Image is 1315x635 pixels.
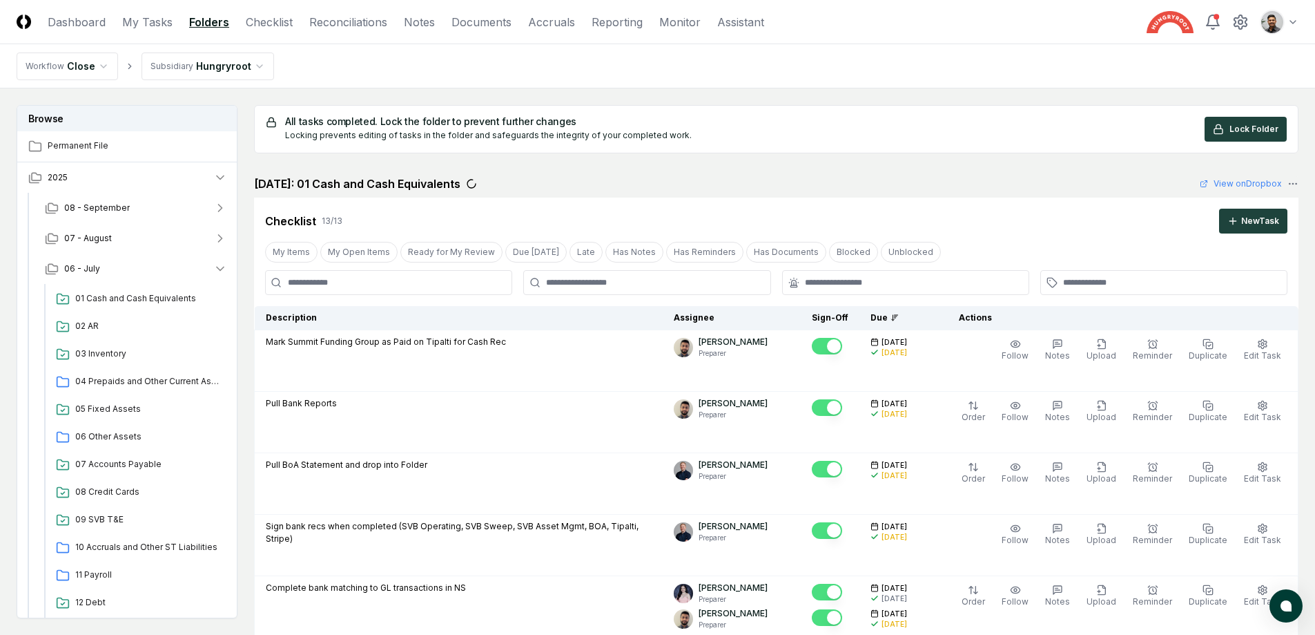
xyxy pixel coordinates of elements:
[50,397,227,422] a: 05 Fixed Assets
[881,460,907,471] span: [DATE]
[1130,582,1175,611] button: Reminder
[1241,520,1284,549] button: Edit Task
[1244,535,1281,545] span: Edit Task
[528,14,575,30] a: Accruals
[50,287,227,312] a: 01 Cash and Cash Equivalents
[17,15,31,29] img: Logo
[50,591,227,616] a: 12 Debt
[1130,459,1175,488] button: Reminder
[1133,350,1172,361] span: Reminder
[962,412,985,422] span: Order
[75,292,222,305] span: 01 Cash and Cash Equivalents
[674,609,693,629] img: d09822cc-9b6d-4858-8d66-9570c114c672_214030b4-299a-48fd-ad93-fc7c7aef54c6.png
[999,520,1031,549] button: Follow
[999,397,1031,426] button: Follow
[64,202,130,214] span: 08 - September
[26,60,64,73] div: Workflow
[64,263,100,275] span: 06 - July
[75,569,222,581] span: 11 Payroll
[1241,397,1284,426] button: Edit Task
[881,242,941,263] button: Unblocked
[717,14,764,30] a: Assistant
[746,242,826,263] button: Has Documents
[962,596,985,607] span: Order
[1189,412,1227,422] span: Duplicate
[959,397,988,426] button: Order
[505,242,567,263] button: Due Today
[699,533,768,543] p: Preparer
[881,471,907,481] div: [DATE]
[1045,473,1070,484] span: Notes
[663,306,801,330] th: Assignee
[1042,520,1073,549] button: Notes
[50,480,227,505] a: 08 Credit Cards
[605,242,663,263] button: Has Notes
[1244,350,1281,361] span: Edit Task
[1133,473,1172,484] span: Reminder
[699,410,768,420] p: Preparer
[1042,336,1073,365] button: Notes
[50,508,227,533] a: 09 SVB T&E
[75,513,222,526] span: 09 SVB T&E
[50,425,227,450] a: 06 Other Assets
[1133,596,1172,607] span: Reminder
[1241,336,1284,365] button: Edit Task
[17,106,237,131] h3: Browse
[699,348,768,359] p: Preparer
[17,53,274,80] nav: breadcrumb
[999,336,1031,365] button: Follow
[1130,336,1175,365] button: Reminder
[1045,596,1070,607] span: Notes
[1087,412,1116,422] span: Upload
[48,171,68,184] span: 2025
[1186,397,1230,426] button: Duplicate
[75,596,222,609] span: 12 Debt
[699,520,768,533] p: [PERSON_NAME]
[881,399,907,409] span: [DATE]
[1189,535,1227,545] span: Duplicate
[1200,178,1282,190] a: View onDropbox
[265,242,318,263] button: My Items
[1045,535,1070,545] span: Notes
[266,582,466,594] p: Complete bank matching to GL transactions in NS
[959,582,988,611] button: Order
[699,582,768,594] p: [PERSON_NAME]
[1189,350,1227,361] span: Duplicate
[1087,473,1116,484] span: Upload
[674,522,693,542] img: ACg8ocLvq7MjQV6RZF1_Z8o96cGG_vCwfvrLdMx8PuJaibycWA8ZaAE=s96-c
[881,609,907,619] span: [DATE]
[1002,596,1029,607] span: Follow
[50,453,227,477] a: 07 Accounts Payable
[309,14,387,30] a: Reconciliations
[1084,459,1119,488] button: Upload
[699,594,768,605] p: Preparer
[17,162,238,193] button: 2025
[1205,117,1287,142] button: Lock Folder
[34,223,238,254] button: 07 - August
[285,117,692,126] h5: All tasks completed. Lock the folder to prevent further changes
[1042,582,1073,611] button: Notes
[75,458,222,471] span: 07 Accounts Payable
[50,370,227,395] a: 04 Prepaids and Other Current Assets
[1189,596,1227,607] span: Duplicate
[255,306,663,330] th: Description
[266,397,337,410] p: Pull Bank Reports
[1133,412,1172,422] span: Reminder
[50,342,227,367] a: 03 Inventory
[1087,350,1116,361] span: Upload
[266,459,427,471] p: Pull BoA Statement and drop into Folder
[870,312,926,324] div: Due
[674,338,693,357] img: d09822cc-9b6d-4858-8d66-9570c114c672_214030b4-299a-48fd-ad93-fc7c7aef54c6.png
[962,473,985,484] span: Order
[959,459,988,488] button: Order
[1244,473,1281,484] span: Edit Task
[812,338,842,354] button: Mark complete
[1186,582,1230,611] button: Duplicate
[400,242,503,263] button: Ready for My Review
[1186,520,1230,549] button: Duplicate
[881,409,907,419] div: [DATE]
[1186,336,1230,365] button: Duplicate
[881,348,907,358] div: [DATE]
[1045,350,1070,361] span: Notes
[699,471,768,482] p: Preparer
